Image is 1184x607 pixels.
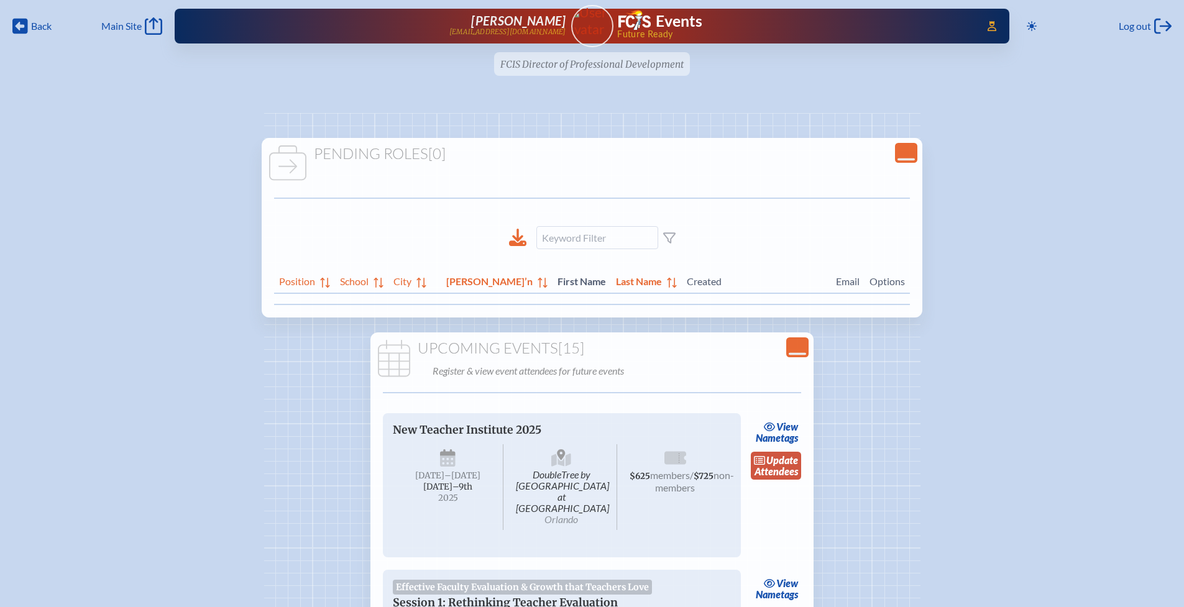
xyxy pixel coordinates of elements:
[446,273,533,288] span: [PERSON_NAME]’n
[617,30,970,39] span: Future Ready
[690,469,694,481] span: /
[101,17,162,35] a: Main Site
[433,362,807,380] p: Register & view event attendees for future events
[650,469,690,481] span: members
[449,28,566,36] p: [EMAIL_ADDRESS][DOMAIN_NAME]
[536,226,658,249] input: Keyword Filter
[415,470,444,481] span: [DATE]
[870,273,905,288] span: Options
[403,493,493,503] span: 2025
[471,13,566,28] span: [PERSON_NAME]
[618,10,651,30] img: Florida Council of Independent Schools
[444,470,480,481] span: –[DATE]
[340,273,369,288] span: School
[766,454,798,466] span: update
[393,580,653,595] span: Effective Faculty Evaluation & Growth that Teachers Love
[267,145,917,163] h1: Pending Roles
[687,273,826,288] span: Created
[836,273,860,288] span: Email
[751,452,802,480] a: updateAttendees
[753,575,802,603] a: viewNametags
[776,421,798,432] span: view
[753,418,802,447] a: viewNametags
[509,229,526,247] div: Download to CSV
[558,339,584,357] span: [15]
[630,471,650,481] span: $625
[656,14,702,29] h1: Events
[544,513,578,525] span: Orlando
[506,444,617,530] span: DoubleTree by [GEOGRAPHIC_DATA] at [GEOGRAPHIC_DATA]
[214,14,566,39] a: [PERSON_NAME][EMAIL_ADDRESS][DOMAIN_NAME]
[101,20,142,32] span: Main Site
[1119,20,1151,32] span: Log out
[616,273,662,288] span: Last Name
[618,10,970,39] div: FCIS Events — Future ready
[655,469,734,493] span: non-members
[566,4,618,37] img: User Avatar
[694,471,714,481] span: $725
[776,577,798,589] span: view
[428,144,446,163] span: [0]
[423,481,472,492] span: [DATE]–⁠9th
[31,20,52,32] span: Back
[393,273,411,288] span: City
[571,5,613,47] a: User Avatar
[618,10,702,32] a: FCIS LogoEvents
[375,340,809,357] h1: Upcoming Events
[279,273,315,288] span: Position
[393,423,541,437] span: New Teacher Institute 2025
[558,273,606,288] span: First Name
